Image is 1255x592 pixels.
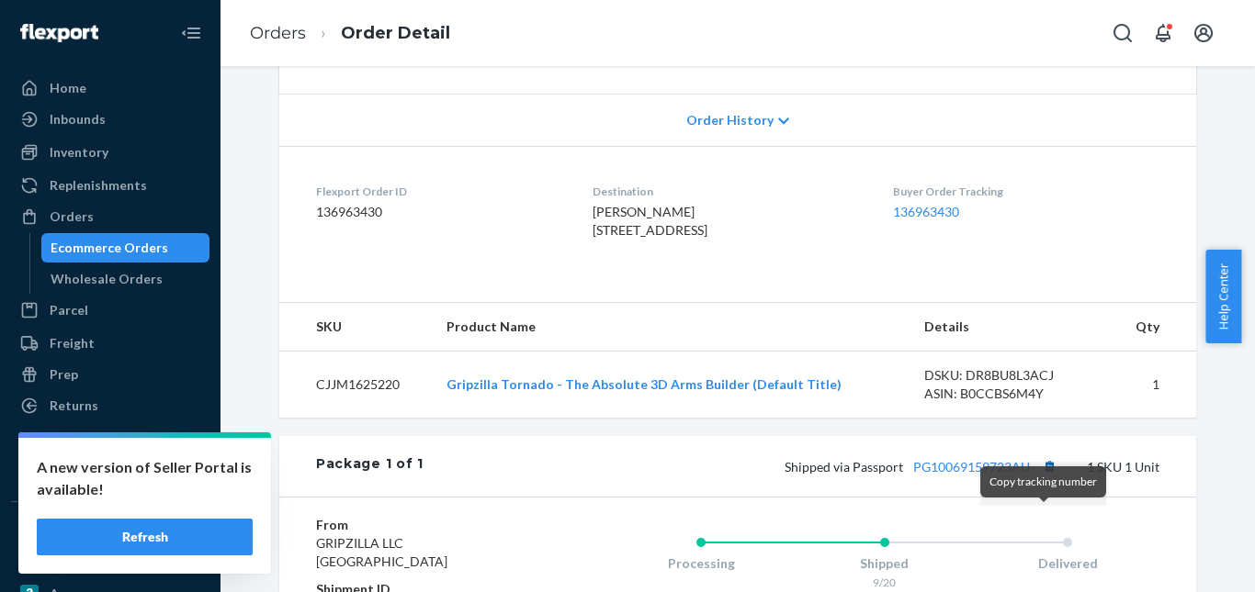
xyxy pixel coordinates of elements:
a: PG10069159723AU [913,459,1030,475]
a: Inventory [11,138,209,167]
div: Reporting [50,430,111,448]
th: Details [910,303,1112,352]
a: Orders [250,23,306,43]
div: ASIN: B0CCBS6M4Y [924,385,1097,403]
button: Integrations [11,517,209,546]
span: [PERSON_NAME] [STREET_ADDRESS] [593,204,707,238]
div: Wholesale Orders [51,270,163,288]
div: Inbounds [50,110,106,128]
img: Flexport logo [20,24,98,42]
div: Replenishments [50,176,147,195]
div: 9/20 [793,575,977,590]
th: SKU [279,303,432,352]
a: eBay [11,548,209,577]
span: Copy tracking number [989,475,1097,488]
div: Processing [609,554,793,573]
div: Returns [50,397,98,415]
div: Shipped [793,554,977,573]
a: Returns [11,391,209,420]
button: Open account menu [1185,15,1222,51]
td: CJJM1625220 [279,352,432,419]
a: Ecommerce Orders [41,233,210,262]
th: Qty [1112,303,1196,352]
span: Shipped via Passport [785,459,1061,475]
th: Product Name [432,303,910,352]
a: Parcel [11,296,209,325]
div: Freight [50,334,95,352]
a: Replenishments [11,171,209,200]
a: Freight [11,329,209,358]
button: Help Center [1205,250,1241,343]
div: Prep [50,365,78,384]
a: 136963430 [893,204,959,219]
dt: Destination [593,184,864,199]
div: Home [50,79,86,97]
button: Open Search Box [1104,15,1141,51]
a: Orders [11,202,209,231]
a: Inbounds [11,105,209,134]
a: Prep [11,360,209,389]
span: Order History [686,111,774,129]
div: Package 1 of 1 [316,454,424,478]
dd: 136963430 [316,203,563,221]
div: DSKU: DR8BU8L3ACJ [924,366,1097,385]
a: Order Detail [341,23,450,43]
a: Billing [11,457,209,486]
div: Orders [50,207,94,226]
div: Delivered [976,554,1159,573]
dt: From [316,516,536,534]
div: Inventory [50,143,108,162]
dt: Buyer Order Tracking [893,184,1159,199]
a: Reporting [11,424,209,453]
div: 1 SKU 1 Unit [424,454,1159,478]
button: Refresh [37,519,253,555]
a: Home [11,73,209,103]
div: Parcel [50,301,88,319]
button: Copy tracking number [1037,454,1061,478]
td: 1 [1112,352,1196,419]
dt: Flexport Order ID [316,184,563,199]
div: Ecommerce Orders [51,239,168,257]
ol: breadcrumbs [235,6,465,61]
a: Wholesale Orders [41,264,210,294]
p: A new version of Seller Portal is available! [37,456,253,500]
button: Close Navigation [173,15,209,51]
span: GRIPZILLA LLC [GEOGRAPHIC_DATA] [316,535,447,569]
button: Open notifications [1145,15,1182,51]
a: Gripzilla Tornado - The Absolute 3D Arms Builder (Default Title) [447,376,842,392]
